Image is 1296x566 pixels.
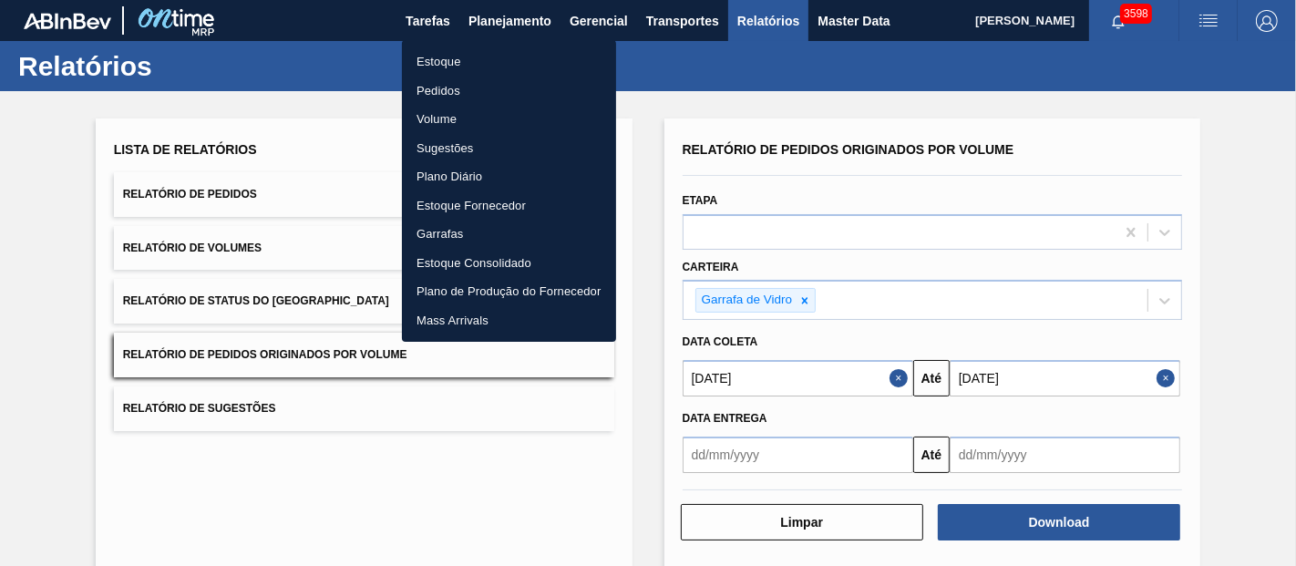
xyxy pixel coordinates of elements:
a: Pedidos [402,77,616,106]
a: Plano de Produção do Fornecedor [402,277,616,306]
a: Sugestões [402,134,616,163]
a: Garrafas [402,220,616,249]
a: Volume [402,105,616,134]
a: Plano Diário [402,162,616,191]
a: Estoque [402,47,616,77]
a: Estoque Consolidado [402,249,616,278]
a: Estoque Fornecedor [402,191,616,221]
a: Mass Arrivals [402,306,616,335]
